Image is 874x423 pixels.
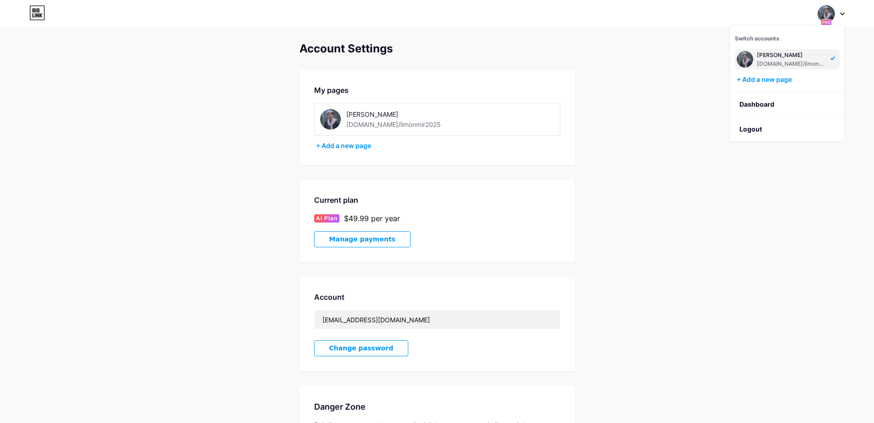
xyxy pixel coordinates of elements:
img: limonmir2025 [320,109,341,130]
div: + Add a new page [737,75,840,84]
input: Email [315,310,560,329]
div: + Add a new page [316,141,560,150]
span: Manage payments [329,235,395,243]
button: Manage payments [314,231,411,247]
span: AI Plan [316,214,338,223]
div: Account Settings [299,42,575,55]
div: [DOMAIN_NAME]/limonmir2025 [757,60,828,68]
span: Switch accounts [735,35,779,42]
img: limon mir [737,51,753,68]
div: Account [314,292,560,303]
div: $49.99 per year [344,213,400,224]
img: limon mir [818,5,835,23]
a: Dashboard [730,92,844,117]
div: [PERSON_NAME] [346,109,476,119]
div: [PERSON_NAME] [757,51,828,59]
div: [DOMAIN_NAME]/limonmir2025 [346,120,441,129]
div: Current plan [314,194,560,206]
div: Danger Zone [314,400,560,413]
li: Logout [730,117,844,142]
button: Change password [314,340,409,356]
span: Change password [329,344,394,352]
div: My pages [314,85,560,96]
